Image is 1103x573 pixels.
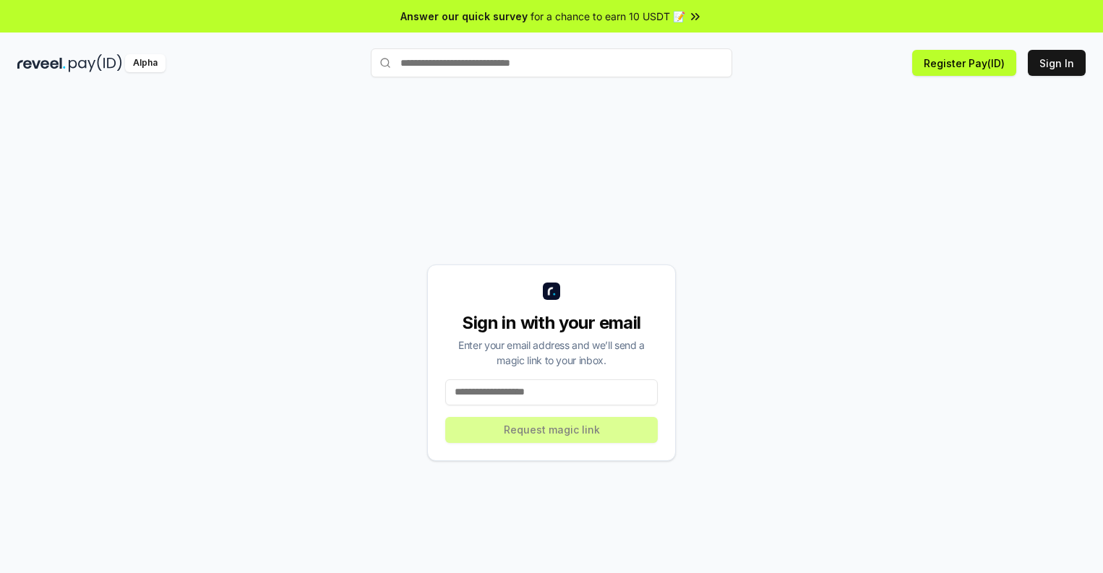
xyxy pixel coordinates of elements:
img: reveel_dark [17,54,66,72]
img: logo_small [543,283,560,300]
div: Enter your email address and we’ll send a magic link to your inbox. [445,337,658,368]
button: Sign In [1028,50,1086,76]
img: pay_id [69,54,122,72]
span: for a chance to earn 10 USDT 📝 [531,9,685,24]
span: Answer our quick survey [400,9,528,24]
div: Sign in with your email [445,311,658,335]
div: Alpha [125,54,166,72]
button: Register Pay(ID) [912,50,1016,76]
